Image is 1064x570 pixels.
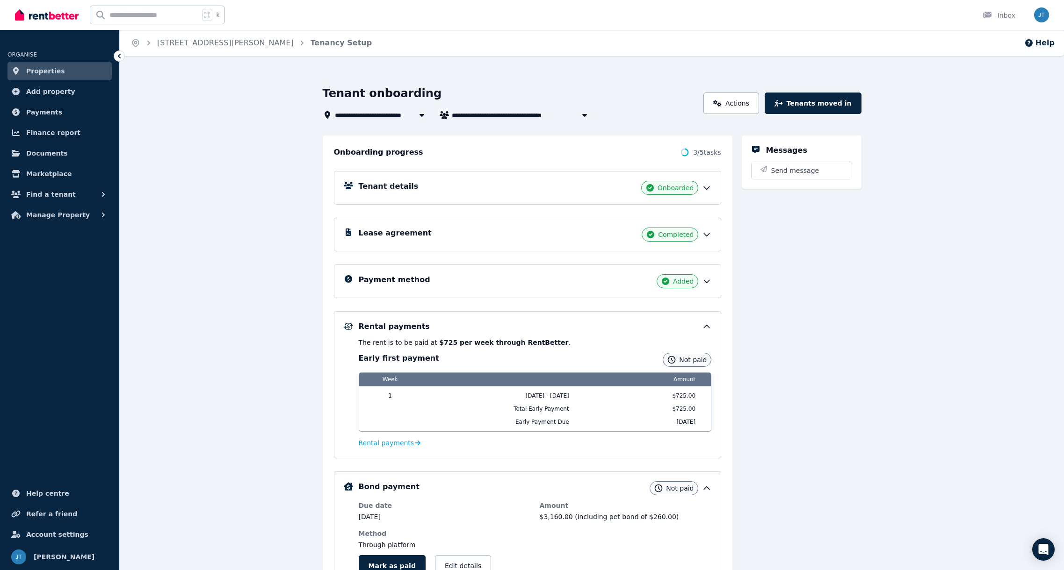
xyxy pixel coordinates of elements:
[7,484,112,503] a: Help centre
[693,148,721,157] span: 3 / 5 tasks
[34,551,94,563] span: [PERSON_NAME]
[7,164,112,183] a: Marketplace
[359,228,432,239] h5: Lease agreement
[344,323,353,330] img: Rental Payments
[359,338,711,347] p: The rent is to be paid at .
[771,166,819,175] span: Send message
[439,339,568,346] b: $725 per week through RentBetter
[540,501,711,510] dt: Amount
[7,185,112,204] button: Find a tenant
[26,508,77,520] span: Refer a friend
[7,123,112,142] a: Finance report
[597,405,699,413] span: $725.00
[359,353,439,364] h3: Early first payment
[752,162,852,179] button: Send message
[666,484,694,493] span: Not paid
[679,355,707,364] span: Not paid
[766,145,807,156] h5: Messages
[11,549,26,564] img: Jacek Tomaka
[1032,538,1055,561] div: Open Intercom Messenger
[334,147,423,158] h2: Onboarding progress
[359,438,414,448] span: Rental payments
[658,183,694,192] span: Onboarded
[7,525,112,544] a: Account settings
[365,373,416,386] span: Week
[26,168,72,179] span: Marketplace
[359,540,530,549] dd: Through platform
[7,62,112,80] a: Properties
[597,373,699,386] span: Amount
[359,481,420,492] h5: Bond payment
[7,82,112,101] a: Add property
[216,11,219,19] span: k
[597,418,699,426] span: [DATE]
[658,230,694,239] span: Completed
[120,30,383,56] nav: Breadcrumb
[344,482,353,491] img: Bond Details
[323,86,442,101] h1: Tenant onboarding
[359,438,421,448] a: Rental payments
[26,127,80,138] span: Finance report
[311,37,372,49] span: Tenancy Setup
[359,529,530,538] dt: Method
[421,418,592,426] span: Early Payment Due
[26,488,69,499] span: Help centre
[26,107,62,118] span: Payments
[26,209,90,221] span: Manage Property
[359,321,430,332] h5: Rental payments
[359,501,530,510] dt: Due date
[421,392,592,399] span: [DATE] - [DATE]
[26,189,76,200] span: Find a tenant
[359,274,430,285] h5: Payment method
[359,181,419,192] h5: Tenant details
[359,512,530,521] dd: [DATE]
[26,65,65,77] span: Properties
[1024,37,1055,49] button: Help
[540,512,711,521] dd: $3,160.00 (including pet bond of $260.00)
[7,206,112,224] button: Manage Property
[983,11,1015,20] div: Inbox
[26,148,68,159] span: Documents
[26,86,75,97] span: Add property
[1034,7,1049,22] img: Jacek Tomaka
[7,144,112,163] a: Documents
[365,392,416,399] span: 1
[597,392,699,399] span: $725.00
[26,529,88,540] span: Account settings
[157,38,294,47] a: [STREET_ADDRESS][PERSON_NAME]
[7,505,112,523] a: Refer a friend
[15,8,79,22] img: RentBetter
[7,51,37,58] span: ORGANISE
[765,93,861,114] button: Tenants moved in
[673,277,694,286] span: Added
[7,103,112,121] a: Payments
[703,93,759,114] a: Actions
[421,405,592,413] span: Total Early Payment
